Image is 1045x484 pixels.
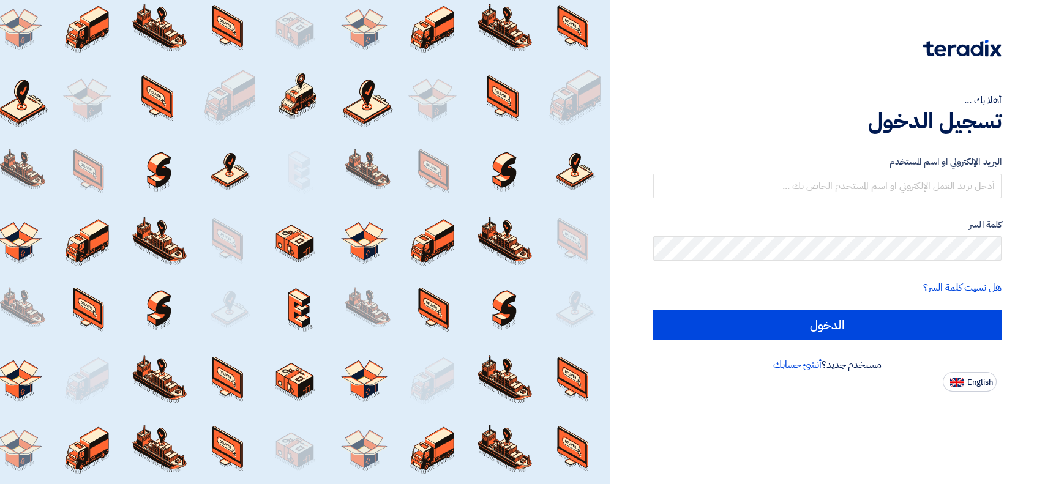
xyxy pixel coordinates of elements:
[967,378,993,387] span: English
[773,357,822,372] a: أنشئ حسابك
[923,40,1002,57] img: Teradix logo
[653,155,1002,169] label: البريد الإلكتروني او اسم المستخدم
[943,372,997,392] button: English
[653,357,1002,372] div: مستخدم جديد؟
[653,174,1002,198] input: أدخل بريد العمل الإلكتروني او اسم المستخدم الخاص بك ...
[653,108,1002,135] h1: تسجيل الدخول
[653,218,1002,232] label: كلمة السر
[923,280,1002,295] a: هل نسيت كلمة السر؟
[950,378,964,387] img: en-US.png
[653,310,1002,340] input: الدخول
[653,93,1002,108] div: أهلا بك ...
